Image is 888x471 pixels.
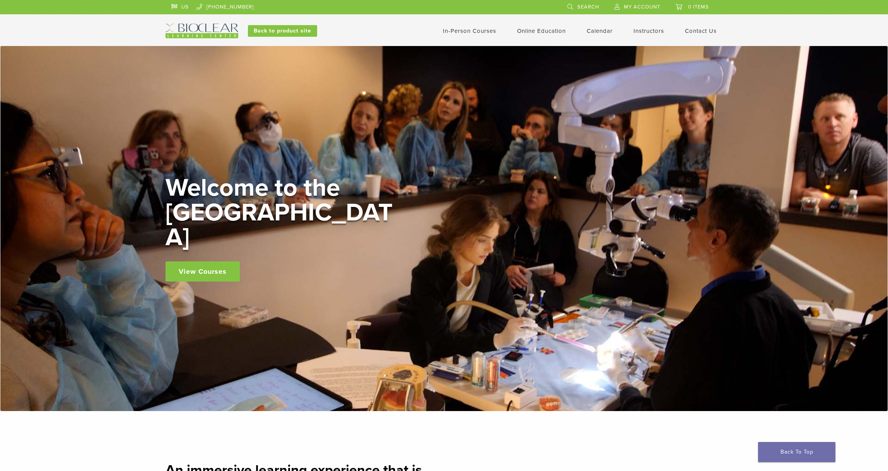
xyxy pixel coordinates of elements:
a: Back To Top [758,442,835,462]
span: Search [577,4,599,10]
a: Instructors [634,27,664,34]
span: My Account [624,4,660,10]
a: Back to product site [248,25,317,37]
a: Contact Us [685,27,717,34]
span: 0 items [688,4,709,10]
a: Online Education [517,27,566,34]
h2: Welcome to the [GEOGRAPHIC_DATA] [166,176,398,250]
img: Bioclear [166,24,238,38]
a: In-Person Courses [443,27,496,34]
a: Calendar [587,27,613,34]
a: View Courses [166,261,240,282]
